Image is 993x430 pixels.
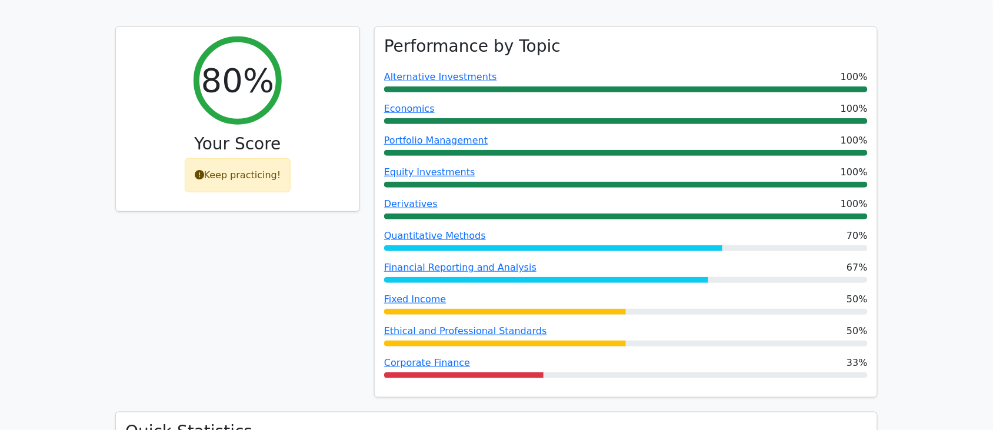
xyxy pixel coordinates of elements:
span: 67% [847,261,868,275]
h3: Performance by Topic [384,36,561,56]
a: Fixed Income [384,294,446,305]
span: 50% [847,292,868,306]
a: Derivatives [384,198,438,209]
span: 33% [847,356,868,370]
span: 70% [847,229,868,243]
a: Alternative Investments [384,71,497,82]
a: Ethical and Professional Standards [384,325,547,336]
h2: 80% [201,61,274,100]
h3: Your Score [125,134,350,154]
span: 100% [841,165,868,179]
div: Keep practicing! [185,158,291,192]
a: Corporate Finance [384,357,470,368]
span: 100% [841,70,868,84]
span: 100% [841,134,868,148]
span: 100% [841,197,868,211]
a: Financial Reporting and Analysis [384,262,537,273]
a: Portfolio Management [384,135,488,146]
a: Economics [384,103,435,114]
span: 50% [847,324,868,338]
span: 100% [841,102,868,116]
a: Equity Investments [384,166,475,178]
a: Quantitative Methods [384,230,486,241]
